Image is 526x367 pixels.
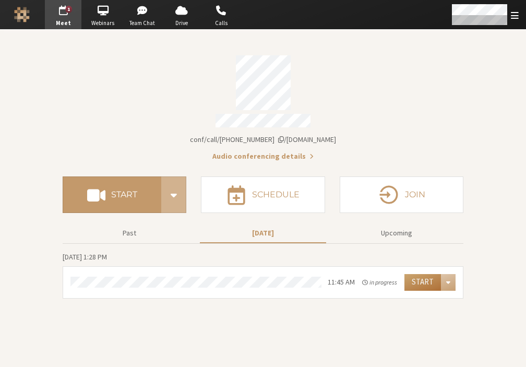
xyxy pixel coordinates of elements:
[201,176,325,213] button: Schedule
[190,134,336,145] button: Copy my meeting room linkCopy my meeting room link
[124,19,161,28] span: Team Chat
[66,224,193,242] button: Past
[441,274,456,291] div: Open menu
[66,6,73,13] div: 1
[252,191,300,199] h4: Schedule
[161,176,186,213] div: Start conference options
[85,19,121,28] span: Webinars
[333,224,460,242] button: Upcoming
[404,274,441,291] button: Start
[328,277,355,288] div: 11:45 AM
[63,176,161,213] button: Start
[212,151,314,162] button: Audio conferencing details
[405,191,425,199] h4: Join
[63,251,463,299] section: Today's Meetings
[190,135,336,144] span: Copy my meeting room link
[163,19,200,28] span: Drive
[200,224,326,242] button: [DATE]
[63,48,463,162] section: Account details
[362,278,397,287] em: in progress
[14,7,30,22] img: Iotum
[340,176,463,213] button: Join
[45,19,81,28] span: Meet
[111,191,137,199] h4: Start
[203,19,240,28] span: Calls
[63,252,107,262] span: [DATE] 1:28 PM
